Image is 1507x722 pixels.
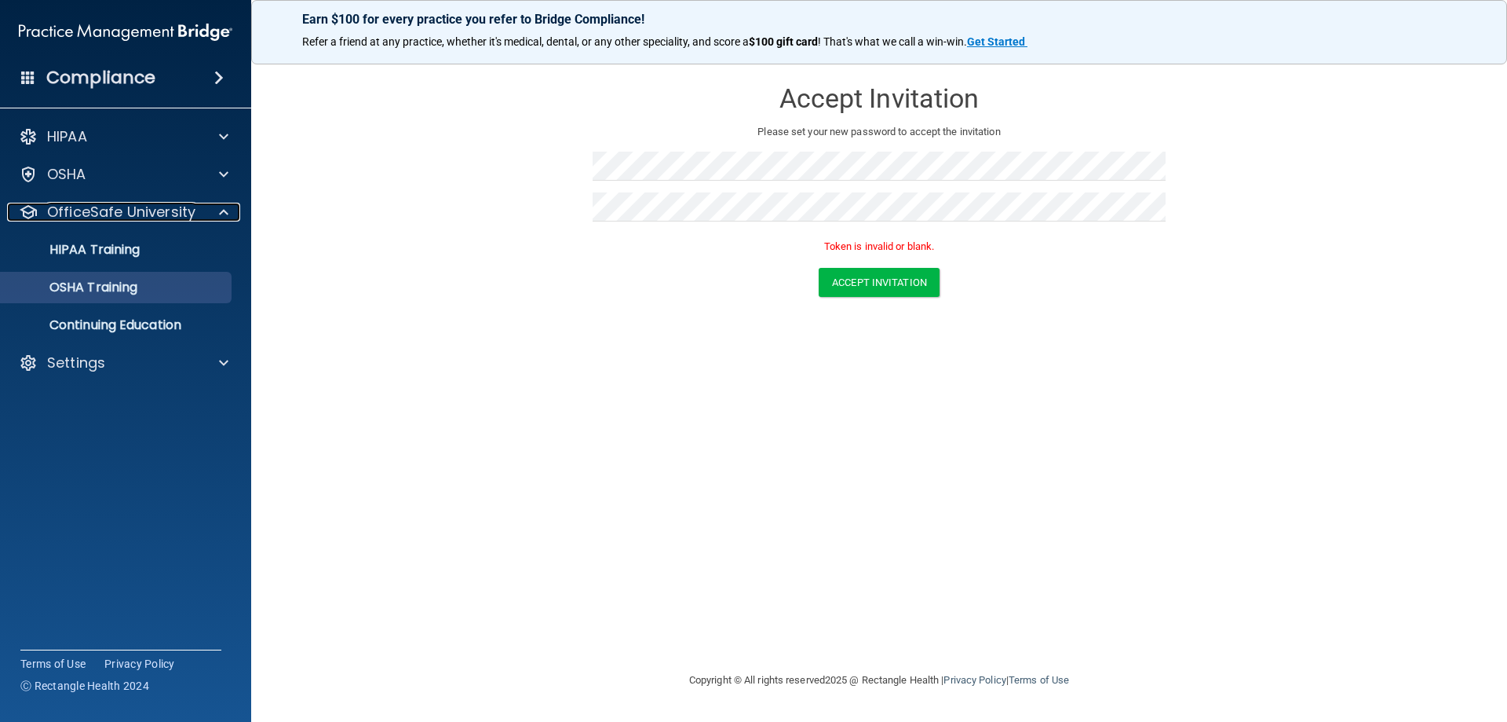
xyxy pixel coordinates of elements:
[19,16,232,48] img: PMB logo
[1009,674,1069,686] a: Terms of Use
[604,123,1154,141] p: Please set your new password to accept the invitation
[593,84,1166,113] h3: Accept Invitation
[967,35,1027,48] a: Get Started
[104,656,175,672] a: Privacy Policy
[943,674,1005,686] a: Privacy Policy
[19,354,228,372] a: Settings
[10,317,224,333] p: Continuing Education
[593,237,1166,256] p: Token is invalid or blank.
[47,165,86,184] p: OSHA
[46,67,155,89] h4: Compliance
[302,35,749,48] span: Refer a friend at any practice, whether it's medical, dental, or any other speciality, and score a
[818,35,967,48] span: ! That's what we call a win-win.
[47,127,87,146] p: HIPAA
[20,678,149,694] span: Ⓒ Rectangle Health 2024
[819,268,940,297] button: Accept Invitation
[593,655,1166,706] div: Copyright © All rights reserved 2025 @ Rectangle Health | |
[19,203,228,222] a: OfficeSafe University
[10,280,137,295] p: OSHA Training
[19,127,228,146] a: HIPAA
[19,165,228,184] a: OSHA
[749,35,818,48] strong: $100 gift card
[967,35,1025,48] strong: Get Started
[20,656,86,672] a: Terms of Use
[47,354,105,372] p: Settings
[47,203,195,222] p: OfficeSafe University
[302,12,1456,27] p: Earn $100 for every practice you refer to Bridge Compliance!
[10,242,140,258] p: HIPAA Training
